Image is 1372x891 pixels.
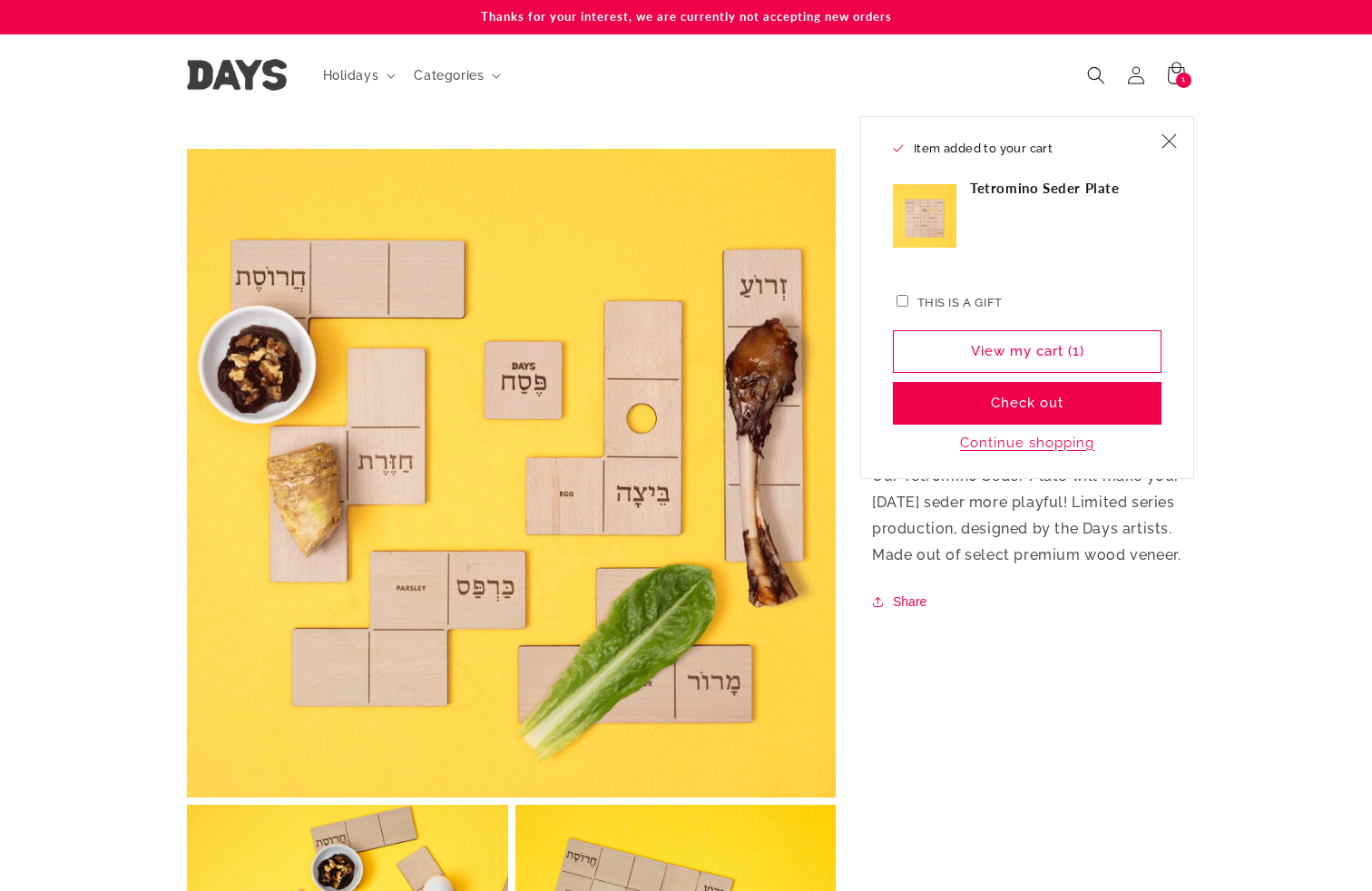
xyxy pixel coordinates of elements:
[860,116,1194,480] div: Item added to your cart
[872,464,1185,568] p: Our Tetromino Seder Plate will make your [DATE] seder more playful! Limited series production, de...
[323,67,379,83] span: Holidays
[414,67,484,83] span: Categories
[1181,73,1186,88] span: 1
[917,296,1003,309] label: This is a gift
[893,140,1149,158] h2: Item added to your cart
[312,56,404,94] summary: Holidays
[1076,55,1116,95] summary: Search
[403,56,508,94] summary: Categories
[893,382,1161,425] button: Check out
[955,434,1100,452] button: Continue shopping
[872,591,932,612] button: Share
[1149,122,1189,162] button: Close
[187,59,287,91] img: Days United
[893,330,1161,373] a: View my cart (1)
[970,180,1120,198] h3: Tetromino Seder Plate
[973,546,1181,563] span: elect premium wood veneer.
